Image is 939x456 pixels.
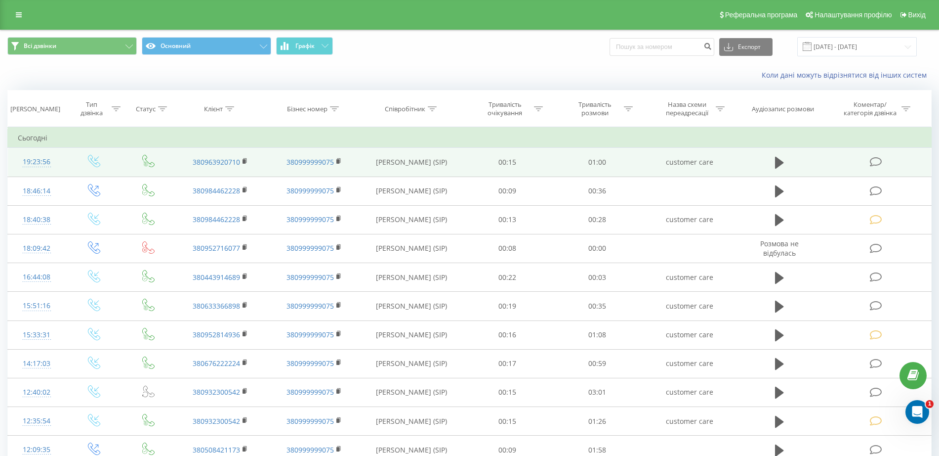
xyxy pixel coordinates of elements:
div: 12:40:02 [18,383,55,402]
a: 380932300542 [193,416,240,426]
div: 19:23:56 [18,152,55,172]
td: 00:15 [462,378,553,407]
a: 380508421173 [193,445,240,455]
div: Тривалість розмови [569,100,621,117]
span: 1 [926,400,934,408]
td: [PERSON_NAME] (SIP) [361,349,462,378]
a: 380999999075 [286,157,334,167]
td: [PERSON_NAME] (SIP) [361,263,462,292]
a: 380984462228 [193,215,240,224]
a: 380443914689 [193,273,240,282]
button: Графік [276,37,333,55]
td: 00:08 [462,234,553,263]
td: customer care [643,378,736,407]
td: [PERSON_NAME] (SIP) [361,177,462,205]
td: customer care [643,320,736,349]
div: 18:40:38 [18,210,55,229]
td: [PERSON_NAME] (SIP) [361,378,462,407]
input: Пошук за номером [610,38,714,56]
td: 00:13 [462,205,553,234]
td: customer care [643,263,736,292]
iframe: Intercom live chat [905,400,929,424]
div: 12:35:54 [18,411,55,431]
td: [PERSON_NAME] (SIP) [361,292,462,320]
button: Основний [142,37,271,55]
a: 380984462228 [193,186,240,195]
a: 380999999075 [286,416,334,426]
div: Бізнес номер [287,105,327,113]
span: Реферальна програма [725,11,798,19]
div: 15:51:16 [18,296,55,316]
a: 380999999075 [286,243,334,253]
td: customer care [643,407,736,436]
span: Налаштування профілю [815,11,892,19]
td: 00:28 [552,205,643,234]
td: 00:16 [462,320,553,349]
button: Всі дзвінки [7,37,137,55]
td: [PERSON_NAME] (SIP) [361,234,462,263]
a: 380999999075 [286,215,334,224]
a: 380633366898 [193,301,240,311]
td: 00:17 [462,349,553,378]
a: 380999999075 [286,445,334,455]
td: customer care [643,292,736,320]
span: Розмова не відбулась [760,239,799,257]
div: 14:17:03 [18,354,55,373]
td: 00:15 [462,148,553,177]
a: 380952716077 [193,243,240,253]
td: 00:03 [552,263,643,292]
div: 18:09:42 [18,239,55,258]
div: Коментар/категорія дзвінка [841,100,899,117]
td: customer care [643,148,736,177]
div: 18:46:14 [18,182,55,201]
div: 15:33:31 [18,325,55,345]
a: 380932300542 [193,387,240,397]
td: [PERSON_NAME] (SIP) [361,205,462,234]
span: Вихід [908,11,926,19]
td: customer care [643,205,736,234]
span: Всі дзвінки [24,42,56,50]
a: 380999999075 [286,387,334,397]
a: 380999999075 [286,301,334,311]
td: 01:00 [552,148,643,177]
a: 380999999075 [286,359,334,368]
td: [PERSON_NAME] (SIP) [361,407,462,436]
td: 00:09 [462,177,553,205]
td: 00:19 [462,292,553,320]
td: 03:01 [552,378,643,407]
td: 00:15 [462,407,553,436]
a: 380999999075 [286,273,334,282]
button: Експорт [719,38,773,56]
td: 00:59 [552,349,643,378]
div: Назва схеми переадресації [660,100,713,117]
a: 380963920710 [193,157,240,167]
div: 16:44:08 [18,268,55,287]
td: customer care [643,349,736,378]
a: 380676222224 [193,359,240,368]
div: [PERSON_NAME] [10,105,60,113]
td: 00:22 [462,263,553,292]
div: Співробітник [385,105,425,113]
a: 380999999075 [286,330,334,339]
td: [PERSON_NAME] (SIP) [361,320,462,349]
a: 380952814936 [193,330,240,339]
div: Тип дзвінка [74,100,109,117]
div: Тривалість очікування [479,100,531,117]
td: 01:26 [552,407,643,436]
span: Графік [295,43,315,49]
a: 380999999075 [286,186,334,195]
a: Коли дані можуть відрізнятися вiд інших систем [762,70,932,80]
td: 00:36 [552,177,643,205]
td: [PERSON_NAME] (SIP) [361,148,462,177]
div: Статус [136,105,156,113]
td: 00:35 [552,292,643,320]
td: Сьогодні [8,128,932,148]
td: 01:08 [552,320,643,349]
td: 00:00 [552,234,643,263]
div: Аудіозапис розмови [752,105,814,113]
div: Клієнт [204,105,223,113]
